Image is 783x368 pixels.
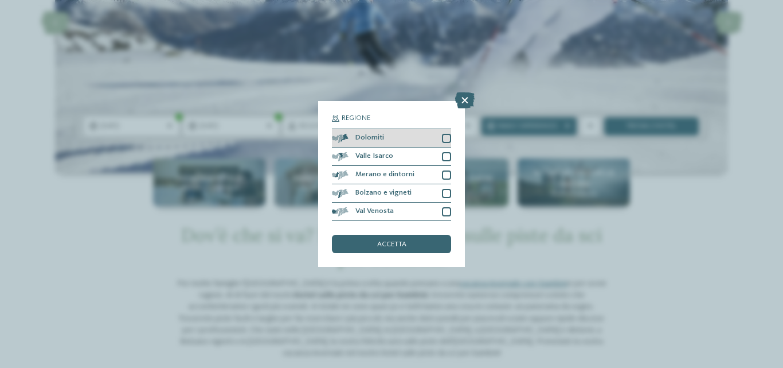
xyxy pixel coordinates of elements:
[342,115,370,122] span: Regione
[355,208,394,215] span: Val Venosta
[355,134,384,142] span: Dolomiti
[355,171,414,179] span: Merano e dintorni
[355,189,412,197] span: Bolzano e vigneti
[355,153,393,160] span: Valle Isarco
[377,241,406,249] span: accetta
